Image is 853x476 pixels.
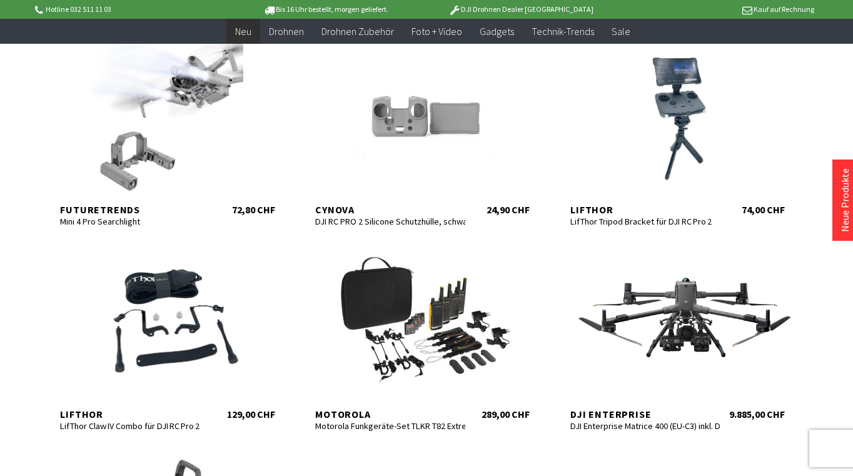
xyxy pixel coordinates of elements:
[60,420,210,432] div: LifThor Claw IV Combo für DJI RC Pro 2
[48,245,287,420] a: Lifthor LifThor Claw IV Combo für DJI RC Pro 2 129,00 CHF
[315,216,465,227] div: DJI RC PRO 2 Silicone Schutzhülle, schwarz
[570,216,720,227] div: LifThor Tripod Bracket für DJI RC Pro 2
[235,25,251,38] span: Neu
[480,25,514,38] span: Gadgets
[570,408,720,420] div: DJI Enterprise
[558,245,797,420] a: DJI Enterprise DJI Enterprise Matrice 400 (EU-C3) inkl. DJI Care Enterprise Plus 9.885,00 CHF
[603,19,639,44] a: Sale
[260,19,313,44] a: Drohnen
[60,216,210,227] div: Mini 4 Pro Searchlight
[60,203,210,216] div: Futuretrends
[570,420,720,432] div: DJI Enterprise Matrice 400 (EU-C3) inkl. DJI Care Enterprise Plus
[487,203,530,216] div: 24,90 CHF
[33,2,228,17] p: Hotline 032 511 11 03
[228,2,423,17] p: Bis 16 Uhr bestellt, morgen geliefert.
[471,19,523,44] a: Gadgets
[232,203,275,216] div: 72,80 CHF
[315,408,465,420] div: Motorola
[618,2,814,17] p: Kauf auf Rechnung
[523,19,603,44] a: Technik-Trends
[48,41,287,216] a: Futuretrends Mini 4 Pro Searchlight 72,80 CHF
[482,408,530,420] div: 289,00 CHF
[303,245,542,420] a: Motorola Motorola Funkgeräte-Set TLKR T82 Extreme (4 Stück) 289,00 CHF
[729,408,785,420] div: 9.885,00 CHF
[303,41,542,216] a: CYNOVA DJI RC PRO 2 Silicone Schutzhülle, schwarz 24,90 CHF
[423,2,618,17] p: DJI Drohnen Dealer [GEOGRAPHIC_DATA]
[315,420,465,432] div: Motorola Funkgeräte-Set TLKR T82 Extreme (4 Stück)
[226,19,260,44] a: Neu
[411,25,462,38] span: Foto + Video
[612,25,630,38] span: Sale
[742,203,785,216] div: 74,00 CHF
[839,168,851,232] a: Neue Produkte
[558,41,797,216] a: Lifthor LifThor Tripod Bracket für DJI RC Pro 2 74,00 CHF
[532,25,594,38] span: Technik-Trends
[570,203,720,216] div: Lifthor
[269,25,304,38] span: Drohnen
[313,19,403,44] a: Drohnen Zubehör
[321,25,394,38] span: Drohnen Zubehör
[60,408,210,420] div: Lifthor
[227,408,275,420] div: 129,00 CHF
[403,19,471,44] a: Foto + Video
[315,203,465,216] div: CYNOVA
